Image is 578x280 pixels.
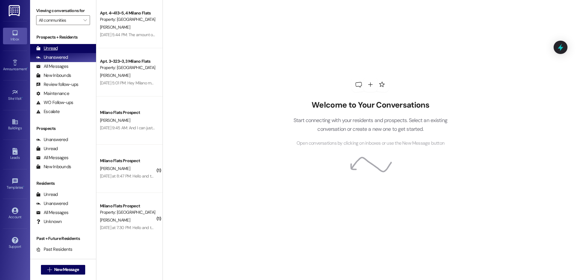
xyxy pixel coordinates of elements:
[100,203,156,209] div: Milano Flats Prospect
[36,155,68,161] div: All Messages
[9,5,21,16] img: ResiDesk Logo
[100,158,156,164] div: Milano Flats Prospect
[36,81,78,88] div: Review follow-ups
[100,209,156,216] div: Property: [GEOGRAPHIC_DATA] Flats
[30,235,96,242] div: Past + Future Residents
[36,45,58,52] div: Unread
[36,137,68,143] div: Unanswered
[100,217,130,223] span: [PERSON_NAME]
[100,73,130,78] span: [PERSON_NAME]
[3,87,27,103] a: Site Visit •
[3,176,27,192] a: Templates •
[22,96,23,100] span: •
[100,24,130,30] span: [PERSON_NAME]
[3,146,27,162] a: Leads
[100,109,156,116] div: Milano Flats Prospect
[36,6,90,15] label: Viewing conversations for
[36,54,68,61] div: Unanswered
[100,80,363,86] div: [DATE] 5:01 PM: Hey Milano management. I have a summer contract and I went home for the 2nd half ...
[23,184,24,189] span: •
[36,99,73,106] div: WO Follow-ups
[36,90,69,97] div: Maintenance
[100,118,130,123] span: [PERSON_NAME]
[3,28,27,44] a: Inbox
[100,32,208,37] div: [DATE] 5:44 PM: The amount of litter on the parking lot is crazy
[47,267,52,272] i: 
[100,58,156,64] div: Apt. 3~323~3, 3 Milano Flats
[41,265,85,275] button: New Message
[39,15,80,25] input: All communities
[284,116,456,133] p: Start connecting with your residents and prospects. Select an existing conversation or create a n...
[83,18,87,23] i: 
[36,146,58,152] div: Unread
[36,191,58,198] div: Unread
[100,10,156,16] div: Apt. 4~413~5, 4 Milano Flats
[100,166,130,171] span: [PERSON_NAME]
[36,209,68,216] div: All Messages
[36,164,71,170] div: New Inbounds
[3,235,27,251] a: Support
[30,125,96,132] div: Prospects
[284,100,456,110] h2: Welcome to Your Conversations
[30,34,96,40] div: Prospects + Residents
[100,64,156,71] div: Property: [GEOGRAPHIC_DATA] Flats
[54,266,79,273] span: New Message
[100,16,156,23] div: Property: [GEOGRAPHIC_DATA] Flats
[36,219,62,225] div: Unknown
[36,109,60,115] div: Escalate
[36,72,71,79] div: New Inbounds
[36,200,68,207] div: Unanswered
[27,66,28,70] span: •
[100,225,495,230] div: [DATE] at 7:30 PM: Hello and thank you for contacting Milano Flats. You have reached us after hou...
[36,63,68,70] div: All Messages
[3,117,27,133] a: Buildings
[30,180,96,187] div: Residents
[100,125,170,131] div: [DATE] 9:45 AM: And I can just like resign
[36,246,73,253] div: Past Residents
[3,206,27,222] a: Account
[297,140,444,147] span: Open conversations by clicking on inboxes or use the New Message button
[100,173,495,179] div: [DATE] at 8:47 PM: Hello and thank you for contacting Milano Flats. You have reached us after hou...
